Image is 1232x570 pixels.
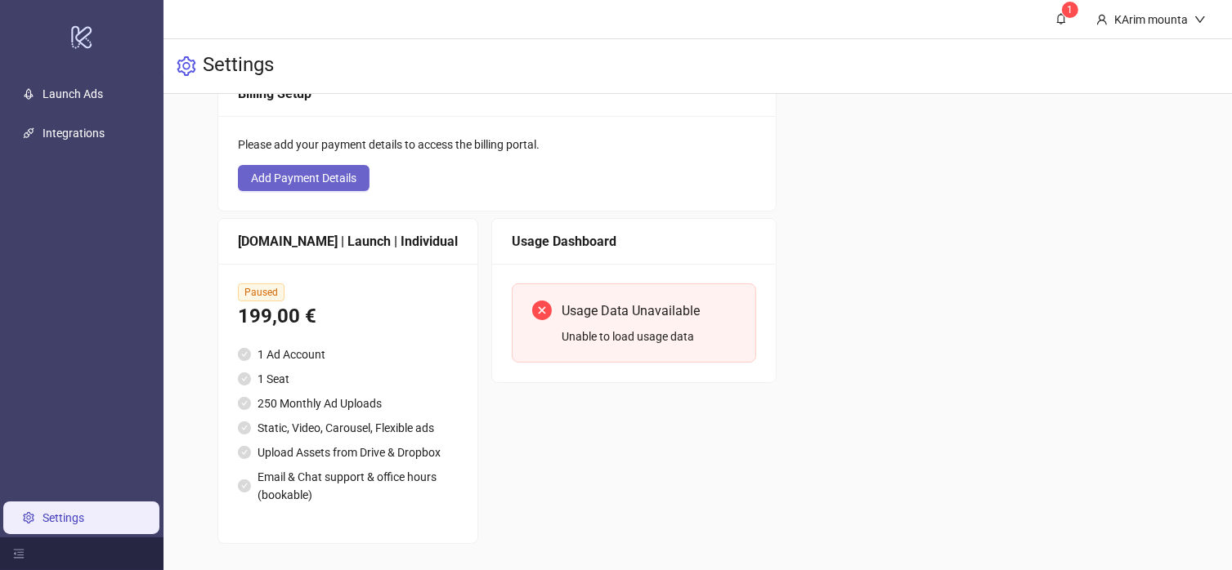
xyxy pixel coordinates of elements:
[238,283,284,301] span: Paused
[562,301,736,321] div: Usage Data Unavailable
[1096,14,1108,25] span: user
[238,443,458,461] li: Upload Assets from Drive & Dropbox
[238,479,251,492] span: check-circle
[43,511,84,524] a: Settings
[532,301,552,320] span: close-circle
[238,421,251,434] span: check-circle
[1108,11,1194,29] div: KArim mounta
[43,87,103,100] a: Launch Ads
[1068,4,1073,16] span: 1
[238,419,458,437] li: Static, Video, Carousel, Flexible ads
[238,345,458,363] li: 1 Ad Account
[238,136,756,154] div: Please add your payment details to access the billing portal.
[251,171,356,185] span: Add Payment Details
[43,127,105,140] a: Integrations
[238,394,458,412] li: 250 Monthly Ad Uploads
[13,548,25,559] span: menu-fold
[238,301,458,332] div: 199,00 €
[512,231,756,252] div: Usage Dashboard
[203,52,274,80] h3: Settings
[238,468,458,504] li: Email & Chat support & office hours (bookable)
[562,327,736,345] div: Unable to load usage data
[238,446,251,459] span: check-circle
[177,56,196,76] span: setting
[1055,13,1067,24] span: bell
[238,348,251,361] span: check-circle
[1062,2,1078,18] sup: 1
[238,397,251,410] span: check-circle
[238,165,370,191] button: Add Payment Details
[238,231,458,252] div: [DOMAIN_NAME] | Launch | Individual
[1194,14,1206,25] span: down
[238,370,458,388] li: 1 Seat
[238,372,251,385] span: check-circle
